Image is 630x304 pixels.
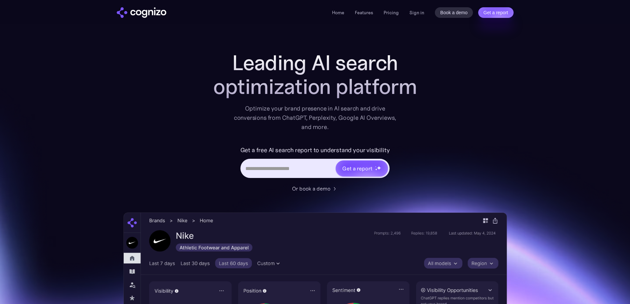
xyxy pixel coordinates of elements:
a: Features [355,10,373,16]
a: Get a reportstarstarstar [335,160,389,177]
div: Or book a demo [292,185,330,193]
div: Optimize your brand presence in AI search and drive conversions from ChatGPT, Perplexity, Google ... [234,104,397,132]
div: Get a report [342,164,372,172]
label: Get a free AI search report to understand your visibility [240,145,390,155]
a: home [117,7,166,18]
a: Or book a demo [292,185,338,193]
a: Get a report [478,7,514,18]
img: star [375,166,376,167]
img: cognizo logo [117,7,166,18]
img: star [377,166,381,170]
a: Pricing [384,10,399,16]
a: Home [332,10,344,16]
h1: Leading AI search optimization platform [183,51,447,99]
form: Hero URL Input Form [240,145,390,181]
a: Sign in [409,9,424,17]
img: star [375,168,377,171]
a: Book a demo [435,7,473,18]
